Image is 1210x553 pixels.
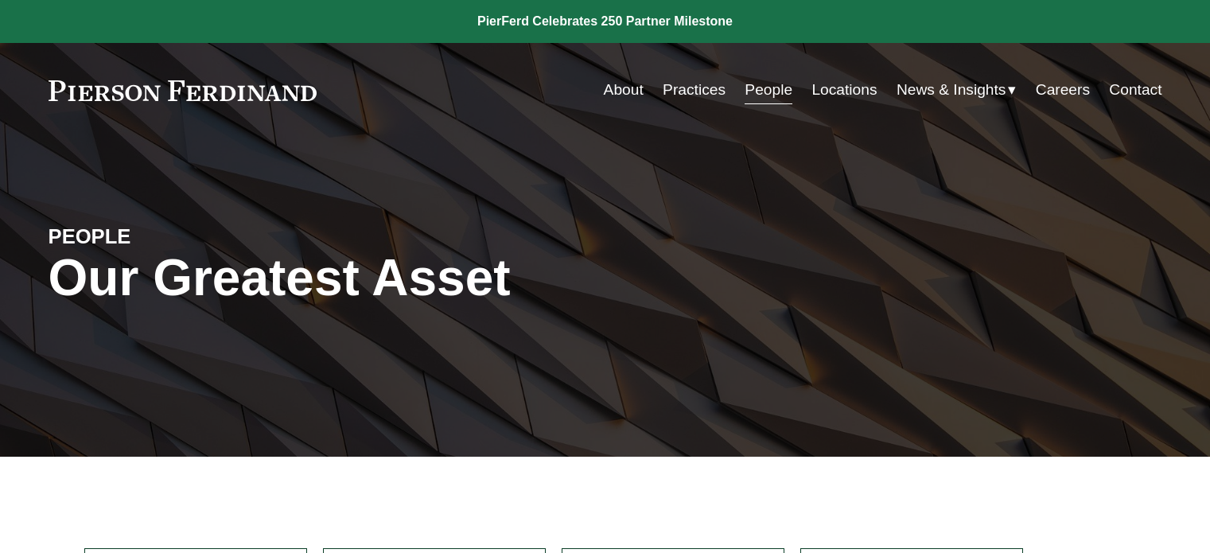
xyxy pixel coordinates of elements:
[1036,75,1090,105] a: Careers
[663,75,726,105] a: Practices
[811,75,877,105] a: Locations
[897,75,1017,105] a: folder dropdown
[49,249,791,307] h1: Our Greatest Asset
[604,75,644,105] a: About
[897,76,1006,104] span: News & Insights
[49,224,327,249] h4: PEOPLE
[745,75,792,105] a: People
[1109,75,1161,105] a: Contact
